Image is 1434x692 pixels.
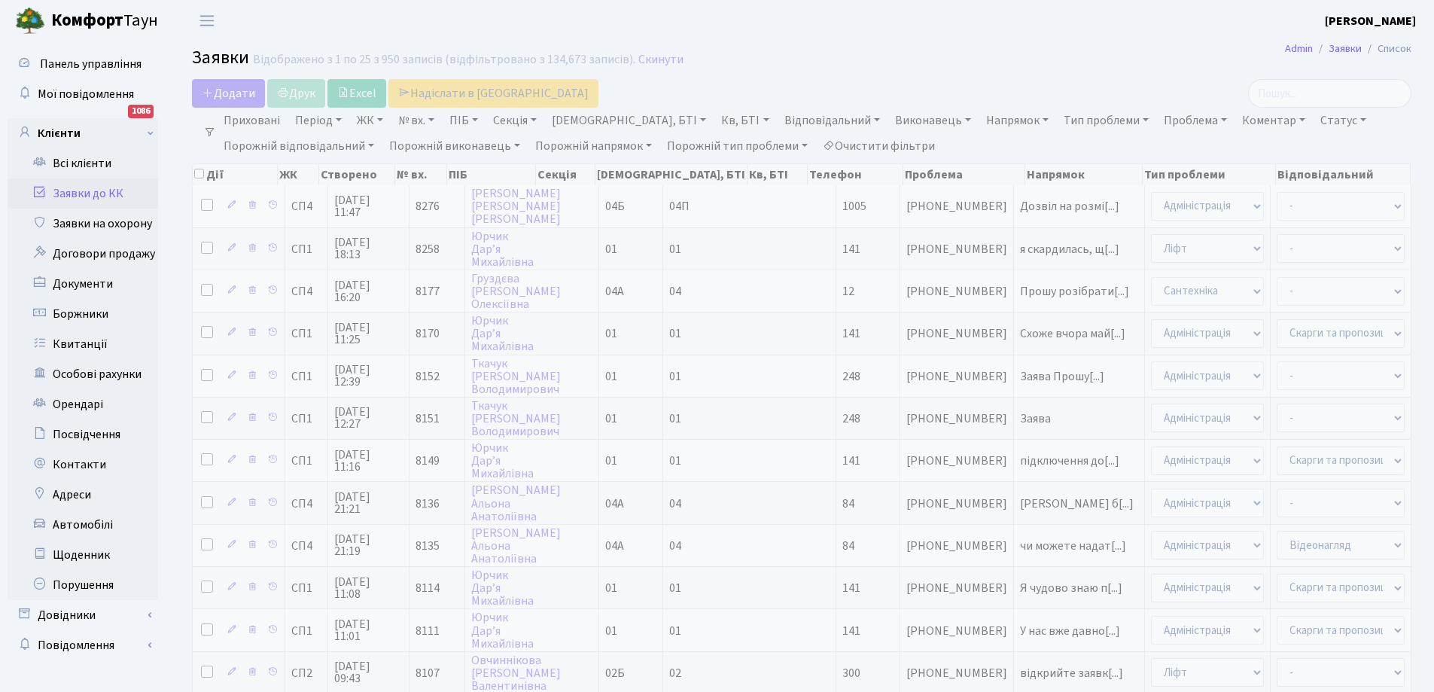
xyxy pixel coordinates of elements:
[1143,164,1276,185] th: Тип проблеми
[1158,108,1233,133] a: Проблема
[289,108,348,133] a: Період
[842,368,860,385] span: 248
[669,623,681,639] span: 01
[8,118,158,148] a: Клієнти
[291,582,321,594] span: СП1
[1285,41,1313,56] a: Admin
[416,325,440,342] span: 8170
[291,625,321,637] span: СП1
[536,164,595,185] th: Секція
[1325,13,1416,29] b: [PERSON_NAME]
[669,198,690,215] span: 04П
[416,410,440,427] span: 8151
[8,450,158,480] a: Контакти
[416,198,440,215] span: 8276
[392,108,440,133] a: № вх.
[842,623,860,639] span: 141
[842,410,860,427] span: 248
[1020,538,1126,554] span: чи можете надат[...]
[1020,665,1123,681] span: відкрийте заявк[...]
[334,618,403,642] span: [DATE] 11:01
[906,540,1007,552] span: [PHONE_NUMBER]
[906,582,1007,594] span: [PHONE_NUMBER]
[334,576,403,600] span: [DATE] 11:08
[980,108,1055,133] a: Напрямок
[291,328,321,340] span: СП1
[903,164,1025,185] th: Проблема
[416,623,440,639] span: 8111
[319,164,394,185] th: Створено
[395,164,448,185] th: № вх.
[218,133,380,159] a: Порожній відповідальний
[334,279,403,303] span: [DATE] 16:20
[8,239,158,269] a: Договори продажу
[1020,198,1119,215] span: Дозвіл на розмі[...]
[817,133,941,159] a: Очистити фільтри
[383,133,526,159] a: Порожній виконавець
[8,329,158,359] a: Квитанції
[842,538,854,554] span: 84
[1020,368,1104,385] span: Заява Прошу[...]
[529,133,658,159] a: Порожній напрямок
[842,495,854,512] span: 84
[906,200,1007,212] span: [PHONE_NUMBER]
[334,406,403,430] span: [DATE] 12:27
[669,241,681,258] span: 01
[471,610,534,652] a: ЮрчикДар’яМихайлівна
[605,325,617,342] span: 01
[546,108,712,133] a: [DEMOGRAPHIC_DATA], БТІ
[334,449,403,473] span: [DATE] 11:16
[487,108,543,133] a: Секція
[906,370,1007,383] span: [PHONE_NUMBER]
[128,105,154,118] div: 1086
[1329,41,1362,56] a: Заявки
[291,370,321,383] span: СП1
[334,491,403,515] span: [DATE] 21:21
[188,8,226,33] button: Переключити навігацію
[747,164,807,185] th: Кв, БТІ
[669,368,681,385] span: 01
[8,480,158,510] a: Адреси
[669,580,681,596] span: 01
[291,200,321,212] span: СП4
[416,665,440,681] span: 8107
[906,285,1007,297] span: [PHONE_NUMBER]
[889,108,977,133] a: Виконавець
[291,285,321,297] span: СП4
[416,580,440,596] span: 8114
[1248,79,1411,108] input: Пошук...
[334,322,403,346] span: [DATE] 11:25
[1314,108,1372,133] a: Статус
[605,538,624,554] span: 04А
[605,453,617,469] span: 01
[8,299,158,329] a: Боржники
[1020,453,1119,469] span: підключення до[...]
[1020,413,1138,425] span: Заява
[8,359,158,389] a: Особові рахунки
[471,440,534,482] a: ЮрчикДар’яМихайлівна
[471,185,561,227] a: [PERSON_NAME][PERSON_NAME][PERSON_NAME]
[669,410,681,427] span: 01
[605,283,624,300] span: 04А
[669,538,681,554] span: 04
[669,453,681,469] span: 01
[471,228,534,270] a: ЮрчикДар’яМихайлівна
[842,283,854,300] span: 12
[842,453,860,469] span: 141
[906,413,1007,425] span: [PHONE_NUMBER]
[842,325,860,342] span: 141
[1020,623,1120,639] span: У нас вже давно[...]
[471,525,561,567] a: [PERSON_NAME]АльонаАнатоліївна
[218,108,286,133] a: Приховані
[351,108,389,133] a: ЖК
[669,325,681,342] span: 01
[605,198,625,215] span: 04Б
[193,164,278,185] th: Дії
[416,283,440,300] span: 8177
[808,164,903,185] th: Телефон
[1020,325,1125,342] span: Схоже вчора май[...]
[416,453,440,469] span: 8149
[8,389,158,419] a: Орендарі
[605,410,617,427] span: 01
[778,108,886,133] a: Відповідальний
